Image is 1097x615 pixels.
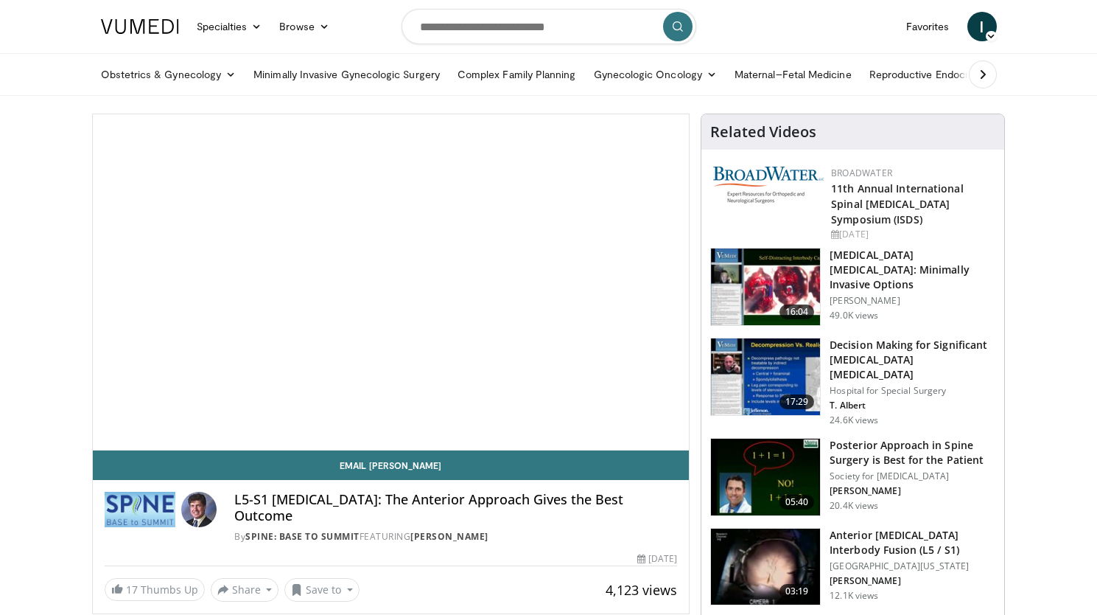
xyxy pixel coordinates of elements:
span: 17 [126,583,138,597]
a: Browse [270,12,338,41]
h4: L5-S1 [MEDICAL_DATA]: The Anterior Approach Gives the Best Outcome [234,492,677,524]
p: Society for [MEDICAL_DATA] [830,470,995,482]
a: 03:19 Anterior [MEDICAL_DATA] Interbody Fusion (L5 / S1) [GEOGRAPHIC_DATA][US_STATE] [PERSON_NAME... [710,528,995,606]
a: Spine: Base to Summit [245,530,360,543]
a: 05:40 Posterior Approach in Spine Surgery is Best for the Patient Society for [MEDICAL_DATA] [PER... [710,438,995,516]
a: 17:29 Decision Making for Significant [MEDICAL_DATA] [MEDICAL_DATA] Hospital for Special Surgery ... [710,338,995,426]
button: Share [211,578,279,602]
span: 4,123 views [606,581,677,599]
a: 16:04 [MEDICAL_DATA] [MEDICAL_DATA]: Minimally Invasive Options [PERSON_NAME] 49.0K views [710,248,995,326]
p: [PERSON_NAME] [830,575,995,587]
p: [GEOGRAPHIC_DATA][US_STATE] [830,560,995,572]
img: 9f1438f7-b5aa-4a55-ab7b-c34f90e48e66.150x105_q85_crop-smart_upscale.jpg [711,249,820,325]
a: Obstetrics & Gynecology [92,60,245,89]
img: 3b6f0384-b2b2-4baa-b997-2e524ebddc4b.150x105_q85_crop-smart_upscale.jpg [711,439,820,515]
img: 2aa88175-4d87-4824-b987-90003223ad6d.png.150x105_q85_autocrop_double_scale_upscale_version-0.2.png [713,167,824,204]
img: VuMedi Logo [101,19,179,34]
p: [PERSON_NAME] [830,295,995,307]
p: 24.6K views [830,414,878,426]
p: [PERSON_NAME] [830,485,995,497]
img: Spine: Base to Summit [105,492,176,527]
a: 17 Thumbs Up [105,578,205,601]
a: I [967,12,997,41]
a: Specialties [188,12,271,41]
p: 49.0K views [830,310,878,322]
img: Avatar [181,492,217,527]
a: Gynecologic Oncology [585,60,726,89]
div: By FEATURING [234,530,677,543]
p: 12.1K views [830,590,878,602]
a: Maternal–Fetal Medicine [726,60,861,89]
span: 03:19 [779,584,815,599]
div: [DATE] [637,552,677,566]
div: [DATE] [831,228,992,241]
span: 05:40 [779,495,815,510]
p: T. Albert [830,400,995,411]
a: Minimally Invasive Gynecologic Surgery [245,60,449,89]
p: 20.4K views [830,500,878,512]
h3: [MEDICAL_DATA] [MEDICAL_DATA]: Minimally Invasive Options [830,248,995,292]
span: 17:29 [779,395,815,409]
button: Save to [284,578,360,602]
h3: Posterior Approach in Spine Surgery is Best for the Patient [830,438,995,468]
h3: Anterior [MEDICAL_DATA] Interbody Fusion (L5 / S1) [830,528,995,557]
img: 316497_0000_1.png.150x105_q85_crop-smart_upscale.jpg [711,338,820,415]
span: 16:04 [779,305,815,319]
video-js: Video Player [93,114,690,451]
a: Complex Family Planning [449,60,585,89]
a: Email [PERSON_NAME] [93,451,690,480]
h3: Decision Making for Significant [MEDICAL_DATA] [MEDICAL_DATA] [830,338,995,382]
p: Hospital for Special Surgery [830,385,995,397]
h4: Related Videos [710,123,816,141]
img: 38785_0000_3.png.150x105_q85_crop-smart_upscale.jpg [711,529,820,605]
a: 11th Annual International Spinal [MEDICAL_DATA] Symposium (ISDS) [831,181,964,226]
input: Search topics, interventions [402,9,696,44]
a: BroadWater [831,167,892,179]
a: Favorites [897,12,958,41]
a: [PERSON_NAME] [410,530,488,543]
